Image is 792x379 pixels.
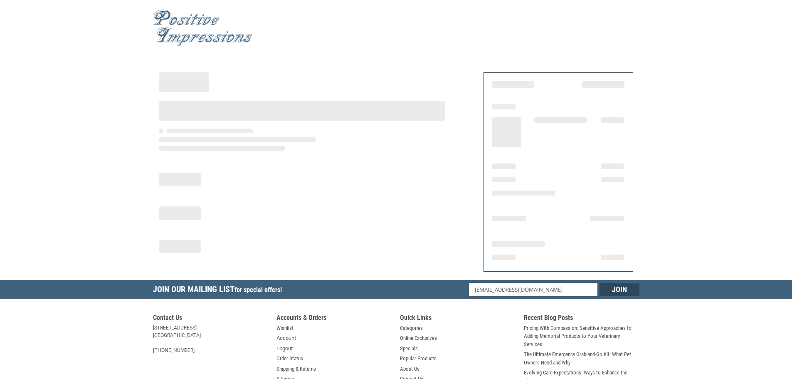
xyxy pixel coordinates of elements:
[153,324,269,354] address: [STREET_ADDRESS] [GEOGRAPHIC_DATA] [PHONE_NUMBER]
[524,350,639,367] a: The Ultimate Emergency Grab-and-Go Kit: What Pet Owners Need and Why
[469,283,597,296] input: Email
[400,365,419,373] a: About Us
[276,314,392,324] h5: Accounts & Orders
[234,286,282,294] span: for special offers!
[400,354,437,363] a: Popular Products
[153,280,286,301] h5: Join Our Mailing List
[276,354,303,363] a: Order Status
[400,324,423,332] a: Categories
[400,334,437,342] a: Online Exclusives
[153,10,253,47] img: Positive Impressions
[524,324,639,349] a: Pricing With Compassion: Sensitive Approaches to Adding Memorial Products to Your Veterinary Serv...
[276,365,316,373] a: Shipping & Returns
[153,314,269,324] h5: Contact Us
[400,314,516,324] h5: Quick Links
[276,334,296,342] a: Account
[276,324,294,332] a: Wishlist
[400,344,418,353] a: Specials
[600,283,639,296] input: Join
[276,344,293,353] a: Logout
[524,314,639,324] h5: Recent Blog Posts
